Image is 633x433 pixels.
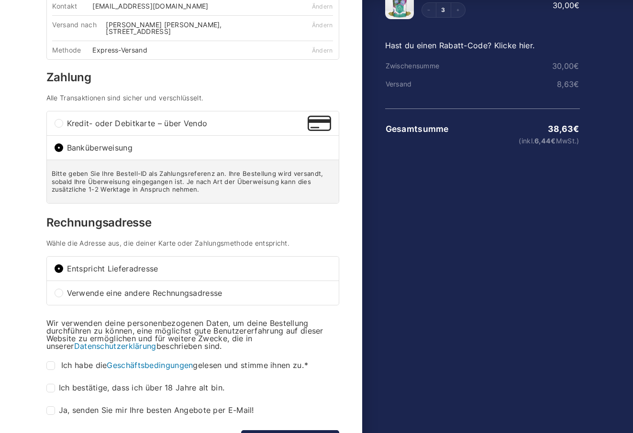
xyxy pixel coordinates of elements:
[574,61,579,71] span: €
[574,79,579,89] span: €
[385,80,450,88] th: Versand
[573,124,579,134] span: €
[551,137,555,145] span: €
[450,138,579,144] small: (inkl. MwSt.)
[385,124,450,134] th: Gesamtsumme
[312,22,333,29] a: Ändern
[312,3,333,10] a: Ändern
[52,3,92,10] div: Kontakt
[46,95,339,101] h4: Alle Transaktionen sind sicher und verschlüsselt.
[46,406,55,415] input: Ja, senden Sie mir Ihre besten Angebote per E-Mail!
[385,41,535,50] a: Hast du einen Rabatt-Code? Klicke hier.
[385,62,450,70] th: Zwischensumme
[436,7,451,13] a: Edit
[46,384,55,392] input: Ich bestätige, dass ich über 18 Jahre alt bin.
[451,3,465,17] button: Increment
[74,341,156,351] a: Datenschutzerklärung
[548,124,579,134] bdi: 38,63
[46,72,339,83] h3: Zahlung
[46,384,225,392] label: Ich bestätige, dass ich über 18 Jahre alt bin.
[534,137,556,145] span: 6,44
[67,144,331,152] span: Banküberweisung
[553,0,580,10] bdi: 30,00
[308,116,331,131] img: Kredit- oder Debitkarte – über Vendo
[92,47,154,54] div: Express-Versand
[574,0,579,10] span: €
[106,22,286,35] div: [PERSON_NAME] [PERSON_NAME], [STREET_ADDRESS]
[46,319,339,350] p: Wir verwenden deine personenbezogenen Daten, um deine Bestellung durchführen zu können, eine mögl...
[46,217,339,228] h3: Rechnungsadresse
[107,360,193,370] a: Geschäftsbedingungen
[52,22,106,35] div: Versand nach
[67,289,331,297] span: Verwende eine andere Rechnungsadresse
[92,3,215,10] div: [EMAIL_ADDRESS][DOMAIN_NAME]
[46,361,55,370] input: Ich habe dieGeschäftsbedingungengelesen und stimme ihnen zu.
[52,47,92,54] div: Methode
[52,170,334,194] p: Bitte geben Sie Ihre Bestell-ID als Zahlungsreferenz an. Ihre Bestellung wird versandt, sobald Ih...
[557,79,579,89] bdi: 8,63
[67,119,308,127] span: Kredit- oder Debitkarte – über Vendo
[552,61,579,71] bdi: 30,00
[46,406,254,415] label: Ja, senden Sie mir Ihre besten Angebote per E-Mail!
[67,265,331,272] span: Entspricht Lieferadresse
[46,240,339,247] h4: Wähle die Adresse aus, die deiner Karte oder Zahlungsmethode entspricht.
[61,360,308,370] span: Ich habe die gelesen und stimme ihnen zu.
[312,47,333,54] a: Ändern
[422,3,436,17] button: Decrement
